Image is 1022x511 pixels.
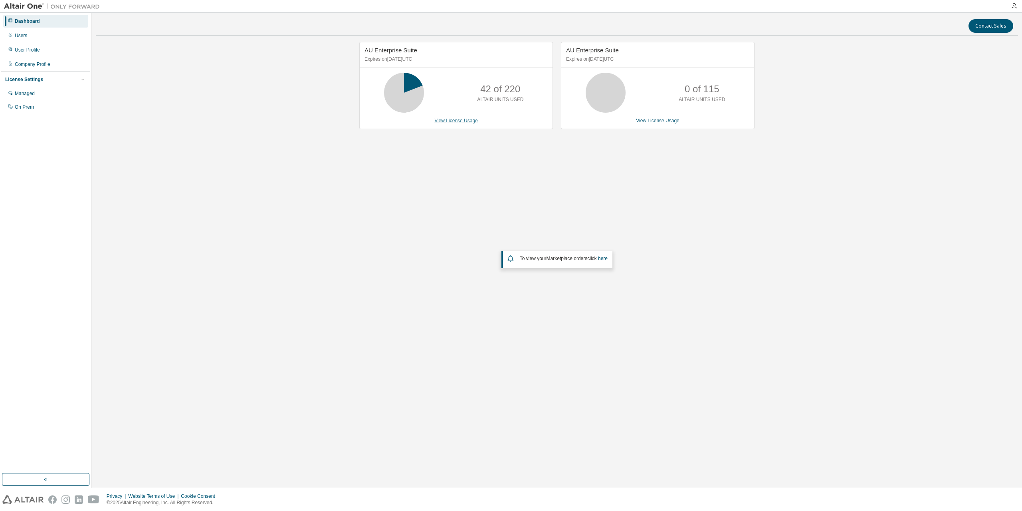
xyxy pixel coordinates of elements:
[15,18,40,24] div: Dashboard
[15,32,27,39] div: Users
[4,2,104,10] img: Altair One
[598,256,608,261] a: here
[477,96,523,103] p: ALTAIR UNITS USED
[547,256,588,261] em: Marketplace orders
[107,493,128,499] div: Privacy
[480,82,520,96] p: 42 of 220
[2,495,44,504] img: altair_logo.svg
[15,90,35,97] div: Managed
[15,61,50,68] div: Company Profile
[88,495,99,504] img: youtube.svg
[566,47,619,54] span: AU Enterprise Suite
[520,256,608,261] span: To view your click
[15,47,40,53] div: User Profile
[566,56,747,63] p: Expires on [DATE] UTC
[128,493,181,499] div: Website Terms of Use
[5,76,43,83] div: License Settings
[61,495,70,504] img: instagram.svg
[75,495,83,504] img: linkedin.svg
[181,493,220,499] div: Cookie Consent
[969,19,1013,33] button: Contact Sales
[107,499,220,506] p: © 2025 Altair Engineering, Inc. All Rights Reserved.
[364,56,546,63] p: Expires on [DATE] UTC
[636,118,679,123] a: View License Usage
[679,96,725,103] p: ALTAIR UNITS USED
[15,104,34,110] div: On Prem
[48,495,57,504] img: facebook.svg
[364,47,417,54] span: AU Enterprise Suite
[685,82,719,96] p: 0 of 115
[434,118,478,123] a: View License Usage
